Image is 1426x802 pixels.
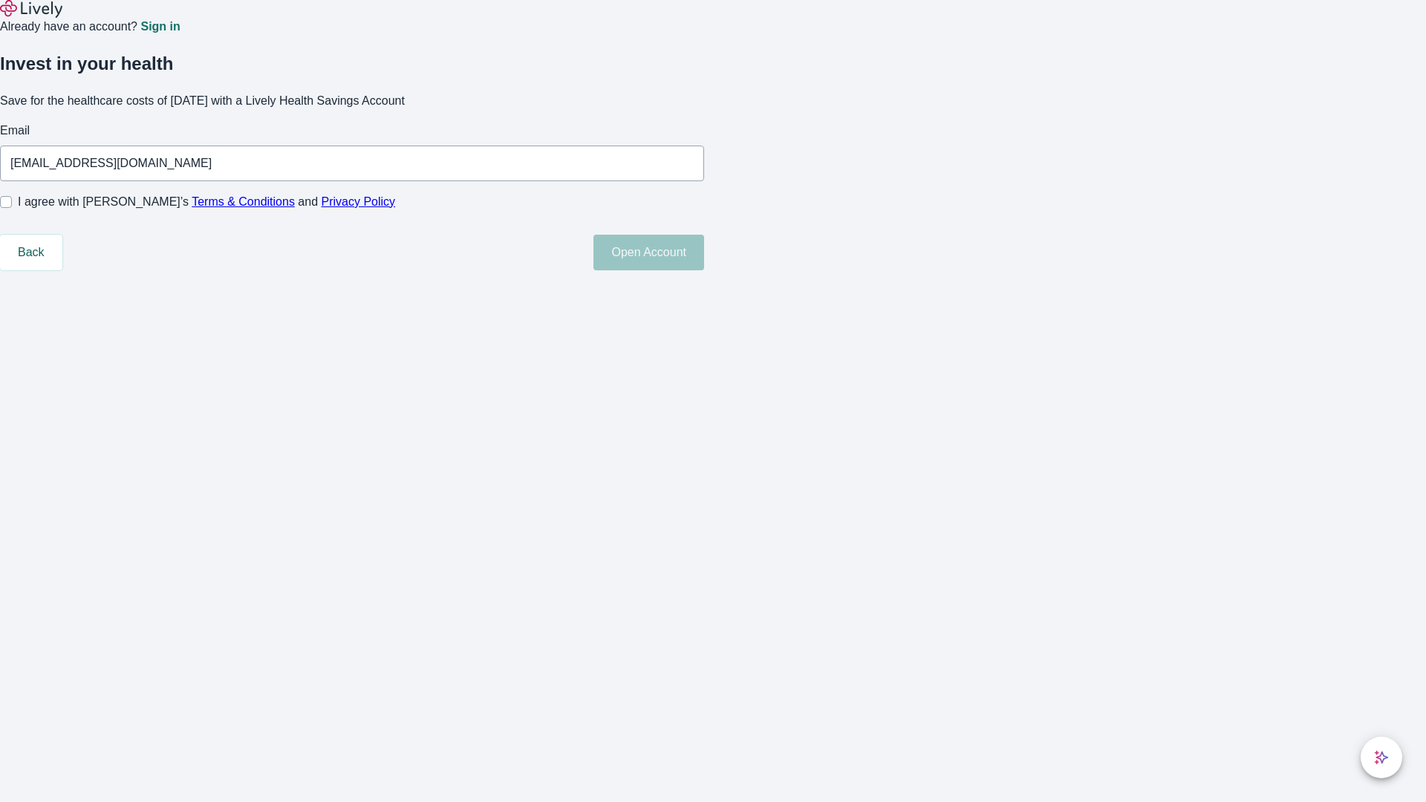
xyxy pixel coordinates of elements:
a: Terms & Conditions [192,195,295,208]
a: Sign in [140,21,180,33]
button: chat [1361,737,1402,778]
a: Privacy Policy [322,195,396,208]
svg: Lively AI Assistant [1374,750,1389,765]
span: I agree with [PERSON_NAME]’s and [18,193,395,211]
